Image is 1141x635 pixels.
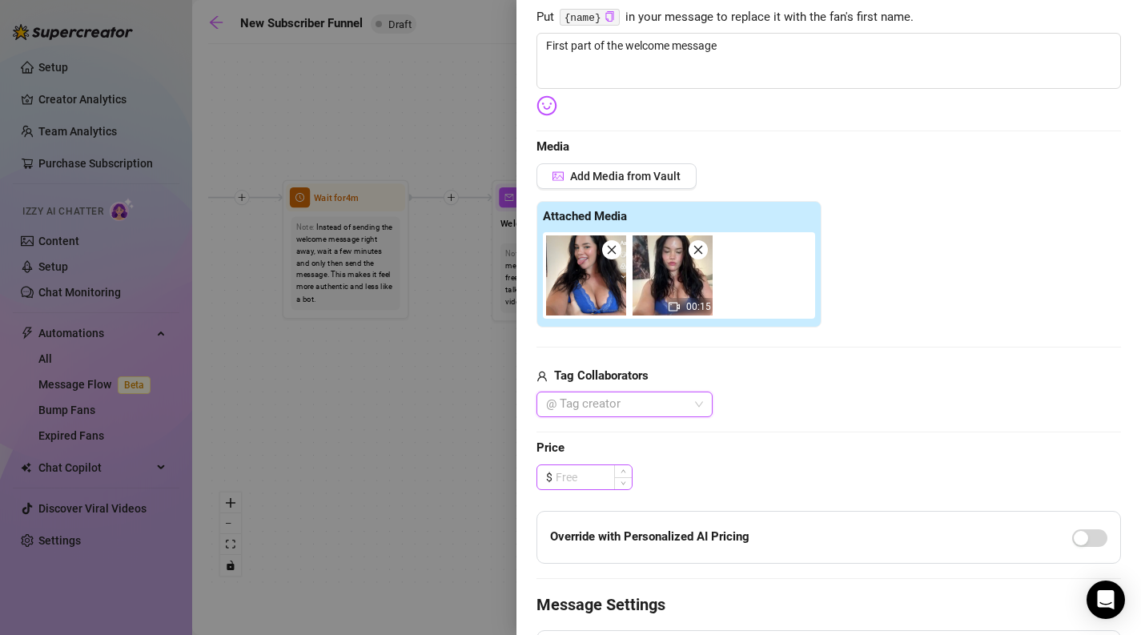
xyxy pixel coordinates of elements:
[536,33,1121,89] textarea: First part of the welcome message
[536,139,569,154] strong: Media
[1087,581,1125,619] div: Open Intercom Messenger
[536,593,1121,616] h4: Message Settings
[621,468,626,474] span: up
[552,171,564,182] span: picture
[536,8,1121,27] span: Put in your message to replace it with the fan's first name.
[606,244,617,255] span: close
[605,11,615,22] span: copy
[546,235,626,315] img: media
[536,367,548,386] span: user
[669,301,680,312] span: video-camera
[536,163,697,189] button: Add Media from Vault
[550,529,749,544] strong: Override with Personalized AI Pricing
[605,11,615,23] button: Click to Copy
[536,95,557,116] img: svg%3e
[686,301,711,312] span: 00:15
[543,209,627,223] strong: Attached Media
[536,440,564,455] strong: Price
[633,235,713,315] div: 00:15
[621,480,626,486] span: down
[614,465,632,477] span: Increase Value
[560,9,620,26] code: {name}
[633,235,713,315] img: media
[614,477,632,489] span: Decrease Value
[570,170,681,183] span: Add Media from Vault
[693,244,704,255] span: close
[556,465,632,489] input: Free
[554,368,649,383] strong: Tag Collaborators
